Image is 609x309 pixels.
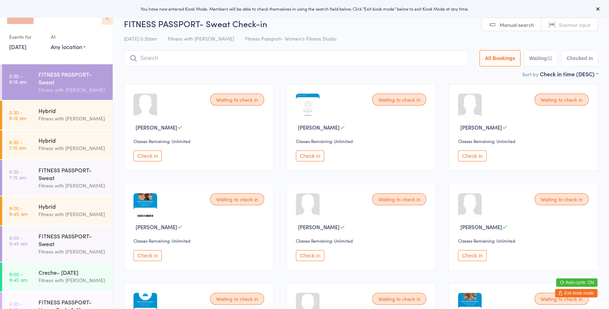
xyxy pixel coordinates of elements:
img: image1731037787.png [296,94,320,117]
span: [PERSON_NAME] [136,223,177,231]
div: Fitness with [PERSON_NAME] [38,210,107,218]
div: Classes Remaining: Unlimited [458,138,591,144]
div: Fitness with [PERSON_NAME] [38,144,107,152]
div: Events for [9,31,44,43]
button: Check in [296,250,324,261]
div: Waiting to check in [535,94,589,106]
div: Creche- [DATE] [38,268,107,276]
button: Check in [133,150,162,161]
div: Classes Remaining: Unlimited [296,138,429,144]
div: Fitness with [PERSON_NAME] [38,114,107,123]
div: Check in time (DESC) [540,70,598,78]
span: Fitness with [PERSON_NAME] [168,35,234,42]
div: Hybrid [38,107,107,114]
button: Exit kiosk mode [555,289,597,297]
div: At [51,31,86,43]
span: Manual search [500,21,534,28]
span: Fitness Passport- Women's Fitness Studio [245,35,336,42]
img: image1741738383.png [133,193,157,217]
div: Classes Remaining: Unlimited [296,238,429,244]
div: FITNESS PASSPORT- Sweat [38,70,107,86]
div: Classes Remaining: Unlimited [458,238,591,244]
a: 9:00 -9:45 amHybridFitness with [PERSON_NAME] [2,196,113,225]
div: Fitness with [PERSON_NAME] [38,276,107,284]
div: Hybrid [38,202,107,210]
h2: FITNESS PASSPORT- Sweat Check-in [124,18,598,29]
a: [DATE] [9,43,26,50]
div: Classes Remaining: Unlimited [133,238,266,244]
time: 9:00 - 9:45 am [9,205,28,216]
div: Fitness with [PERSON_NAME] [38,182,107,190]
div: FITNESS PASSPORT- Sweat [38,166,107,182]
div: Waiting to check in [372,193,426,205]
button: Waiting32 [524,50,558,66]
button: Check in [458,150,486,161]
span: [DATE] 5:30am [124,35,157,42]
div: Any location [51,43,86,50]
button: Check in [458,250,486,261]
a: 6:30 -7:15 amHybridFitness with [PERSON_NAME] [2,130,113,159]
button: Auto-cycle: ON [556,278,597,287]
div: Waiting to check in [372,293,426,305]
div: You have now entered Kiosk Mode. Members will be able to check themselves in using the search fie... [11,6,598,12]
button: Checked in [561,50,598,66]
div: 32 [547,55,553,61]
div: Waiting to check in [535,293,589,305]
a: 5:30 -6:15 amHybridFitness with [PERSON_NAME] [2,101,113,130]
a: 5:30 -6:15 amFITNESS PASSPORT- SweatFitness with [PERSON_NAME] [2,64,113,100]
time: 9:00 - 9:45 am [9,235,28,246]
div: Waiting to check in [372,94,426,106]
button: Check in [133,250,162,261]
span: Scanner input [559,21,591,28]
time: 5:30 - 6:15 am [9,73,26,84]
time: 5:30 - 6:15 am [9,109,26,121]
label: Sort by [522,71,538,78]
input: Search [124,50,468,66]
div: Fitness with [PERSON_NAME] [38,248,107,256]
span: [PERSON_NAME] [136,124,177,131]
div: Hybrid [38,136,107,144]
div: Waiting to check in [210,94,264,106]
a: 6:30 -7:15 amFITNESS PASSPORT- SweatFitness with [PERSON_NAME] [2,160,113,196]
div: Waiting to check in [210,293,264,305]
span: [PERSON_NAME] [460,223,502,231]
time: 9:00 - 9:45 am [9,271,28,283]
div: Waiting to check in [210,193,264,205]
span: [PERSON_NAME] [298,124,340,131]
button: Check in [296,150,324,161]
div: FITNESS PASSPORT- Sweat [38,232,107,248]
a: 9:00 -9:45 amFITNESS PASSPORT- SweatFitness with [PERSON_NAME] [2,226,113,262]
time: 6:30 - 7:15 am [9,139,26,150]
div: Fitness with [PERSON_NAME] [38,86,107,94]
div: Waiting to check in [535,193,589,205]
a: 9:00 -9:45 amCreche- [DATE]Fitness with [PERSON_NAME] [2,262,113,291]
button: All Bookings [479,50,520,66]
span: [PERSON_NAME] [298,223,340,231]
time: 6:30 - 7:15 am [9,169,26,180]
span: [PERSON_NAME] [460,124,502,131]
div: Classes Remaining: Unlimited [133,138,266,144]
